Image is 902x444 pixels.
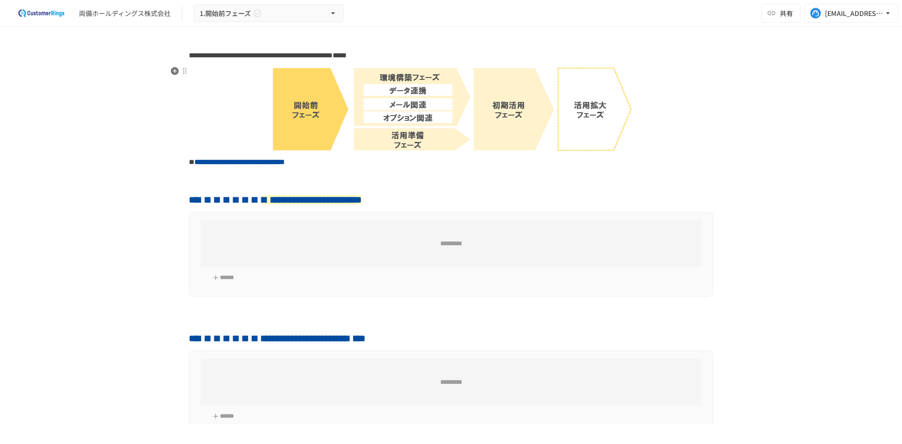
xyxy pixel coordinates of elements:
[79,8,171,18] div: 両備ホールディングス株式会社
[11,6,71,21] img: 2eEvPB0nRDFhy0583kMjGN2Zv6C2P7ZKCFl8C3CzR0M
[825,8,883,19] div: [EMAIL_ADDRESS][DOMAIN_NAME]
[200,8,251,19] span: 1.開始前フェーズ
[194,4,344,23] button: 1.開始前フェーズ
[804,4,898,23] button: [EMAIL_ADDRESS][DOMAIN_NAME]
[761,4,801,23] button: 共有
[270,66,632,152] img: 6td7lU9b08V9yGstn6fkV2dk7nOiDPZSvsY6AZxWCSz
[780,8,793,18] span: 共有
